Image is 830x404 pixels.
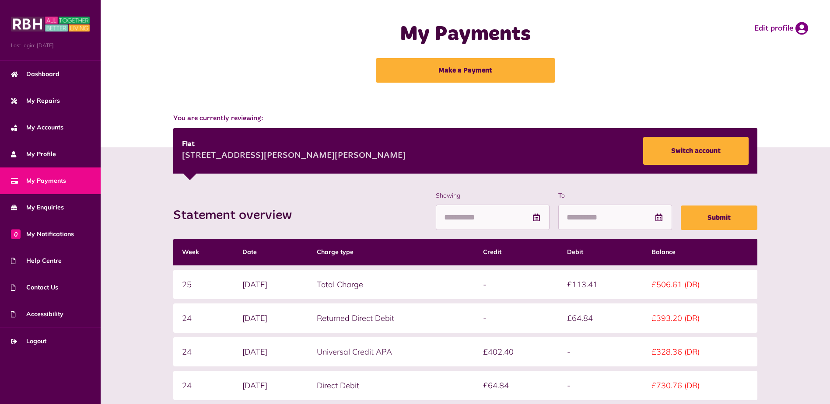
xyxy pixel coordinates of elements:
[234,337,308,366] td: [DATE]
[182,139,406,150] div: Flat
[643,239,758,265] th: Balance
[558,239,643,265] th: Debit
[11,96,60,105] span: My Repairs
[11,283,58,292] span: Contact Us
[643,303,758,333] td: £393.20 (DR)
[182,150,406,163] div: [STREET_ADDRESS][PERSON_NAME][PERSON_NAME]
[11,42,90,49] span: Last login: [DATE]
[11,70,60,79] span: Dashboard
[558,303,643,333] td: £64.84
[474,270,559,299] td: -
[11,123,63,132] span: My Accounts
[474,337,559,366] td: £402.40
[234,371,308,400] td: [DATE]
[173,239,234,265] th: Week
[11,176,66,185] span: My Payments
[234,270,308,299] td: [DATE]
[376,58,555,83] a: Make a Payment
[643,371,758,400] td: £730.76 (DR)
[11,310,63,319] span: Accessibility
[681,205,757,230] button: Submit
[11,15,90,33] img: MyRBH
[234,239,308,265] th: Date
[474,371,559,400] td: £64.84
[558,371,643,400] td: -
[11,230,74,239] span: My Notifications
[436,191,550,200] label: Showing
[173,113,758,124] span: You are currently reviewing:
[173,303,234,333] td: 24
[558,337,643,366] td: -
[643,270,758,299] td: £506.61 (DR)
[308,303,474,333] td: Returned Direct Debit
[754,22,808,35] a: Edit profile
[173,337,234,366] td: 24
[173,371,234,400] td: 24
[643,137,749,165] a: Switch account
[308,270,474,299] td: Total Charge
[474,239,559,265] th: Credit
[308,337,474,366] td: Universal Credit APA
[643,337,758,366] td: £328.36 (DR)
[11,229,21,239] span: 0
[11,203,64,212] span: My Enquiries
[11,150,56,159] span: My Profile
[173,208,301,223] h2: Statement overview
[558,270,643,299] td: £113.41
[292,22,639,47] h1: My Payments
[558,191,672,200] label: To
[234,303,308,333] td: [DATE]
[11,256,62,265] span: Help Centre
[308,371,474,400] td: Direct Debit
[474,303,559,333] td: -
[173,270,234,299] td: 25
[11,337,46,346] span: Logout
[308,239,474,265] th: Charge type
